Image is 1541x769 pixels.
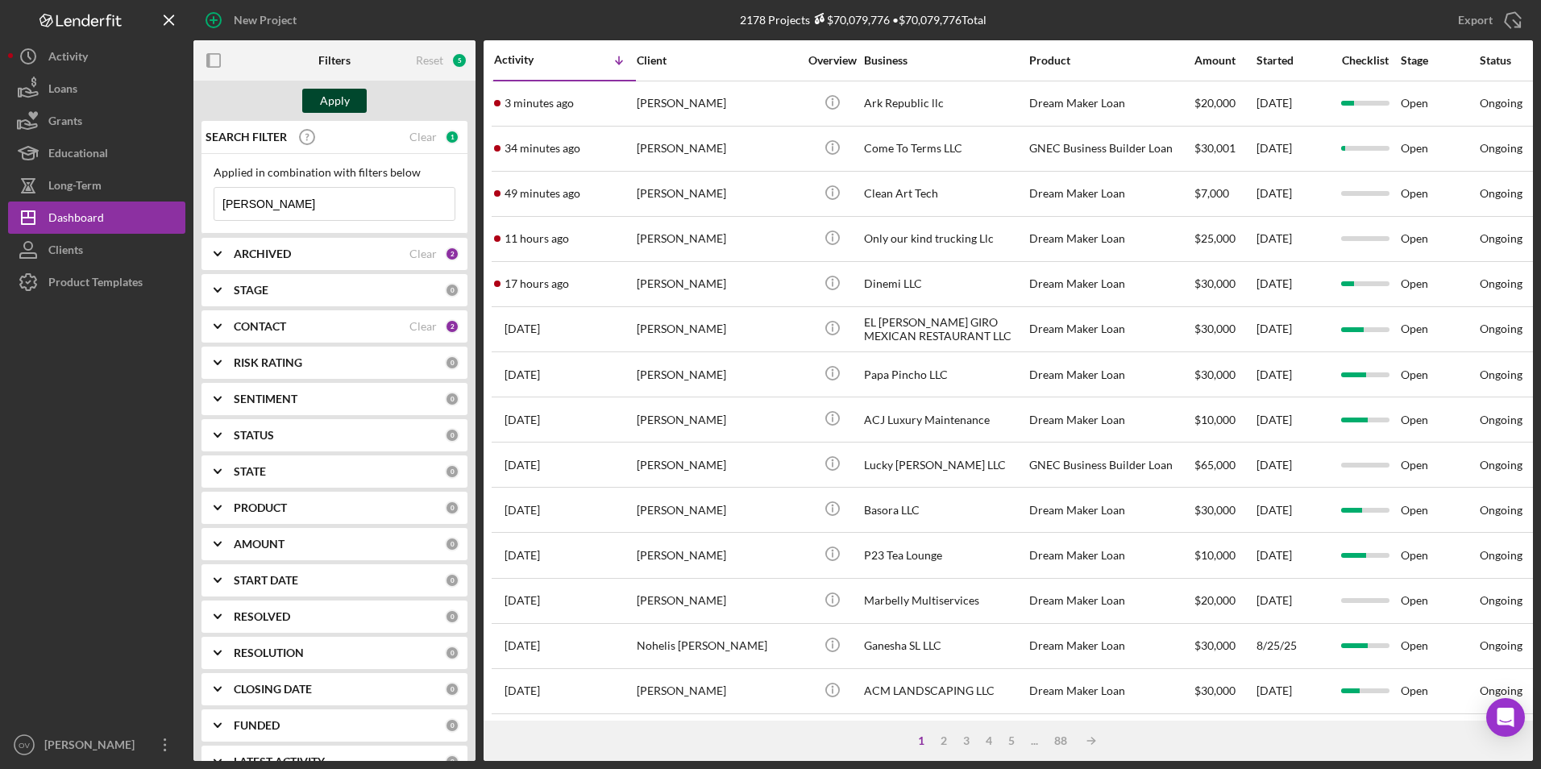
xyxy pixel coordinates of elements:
div: 0 [445,283,459,297]
div: [PERSON_NAME] [40,729,145,765]
div: [DATE] [1256,82,1329,125]
b: STAGE [234,284,268,297]
div: 0 [445,392,459,406]
div: Clients [48,234,83,270]
div: Open [1401,398,1478,441]
div: Client [637,54,798,67]
div: [PERSON_NAME] [637,534,798,576]
div: Basora LLC [864,488,1025,531]
div: [PERSON_NAME] [637,82,798,125]
div: 4 [978,734,1000,747]
div: 5 [451,52,467,69]
div: 0 [445,573,459,588]
div: [DATE] [1256,580,1329,622]
div: Open [1401,625,1478,667]
b: FUNDED [234,719,280,732]
div: Ongoing [1480,639,1522,652]
span: $20,000 [1194,593,1236,607]
div: [DATE] [1256,398,1329,441]
b: SEARCH FILTER [206,131,287,143]
b: ARCHIVED [234,247,291,260]
span: $30,000 [1194,684,1236,697]
div: Ongoing [1480,322,1522,335]
div: New Project [234,4,297,36]
span: $30,000 [1194,276,1236,290]
div: 1 [445,130,459,144]
time: 2025-09-11 15:08 [505,459,540,472]
div: Clean Art Tech [864,173,1025,215]
div: 0 [445,464,459,479]
div: [DATE] [1256,715,1329,758]
div: Ongoing [1480,368,1522,381]
a: Product Templates [8,266,185,298]
div: Open [1401,353,1478,396]
span: $30,000 [1194,322,1236,335]
div: Open [1401,173,1478,215]
div: Ongoing [1480,414,1522,426]
span: $10,000 [1194,548,1236,562]
div: Open [1401,534,1478,576]
div: Amount [1194,54,1255,67]
div: Ark Republic llc [864,82,1025,125]
div: Open [1401,82,1478,125]
div: [PERSON_NAME] [637,353,798,396]
div: [PERSON_NAME] [637,218,798,260]
div: Grants [48,105,82,141]
button: OV[PERSON_NAME] [8,729,185,761]
div: [PERSON_NAME] [637,443,798,486]
a: Long-Term [8,169,185,202]
time: 2025-09-15 11:28 [505,187,580,200]
div: 0 [445,718,459,733]
div: [DATE] [1256,263,1329,306]
div: Dream Maker Loan [1029,218,1190,260]
b: RISK RATING [234,356,302,369]
div: Business [864,54,1025,67]
div: Only our kind trucking Llc [864,218,1025,260]
span: $30,000 [1194,638,1236,652]
span: $30,000 [1194,368,1236,381]
div: Dream Maker Loan [1029,580,1190,622]
button: Educational [8,137,185,169]
div: Clear [409,131,437,143]
div: [DATE] [1256,443,1329,486]
text: OV [19,741,30,750]
b: RESOLVED [234,610,290,623]
div: Dream Maker Loan [1029,670,1190,713]
div: [DATE] [1256,173,1329,215]
div: Ongoing [1480,549,1522,562]
div: Activity [494,53,565,66]
div: Educational [48,137,108,173]
div: Loans [48,73,77,109]
span: $10,000 [1194,413,1236,426]
div: [PERSON_NAME] [637,670,798,713]
div: Pooka [864,715,1025,758]
button: Clients [8,234,185,266]
b: RESOLUTION [234,646,304,659]
div: Checklist [1331,54,1399,67]
div: Nohelis [PERSON_NAME] [637,625,798,667]
div: Open [1401,670,1478,713]
div: 0 [445,537,459,551]
time: 2025-09-11 21:40 [505,368,540,381]
div: Apply [320,89,350,113]
div: Ganesha SL LLC [864,625,1025,667]
div: Open [1401,715,1478,758]
div: Dream Maker Loan [1029,625,1190,667]
div: 2178 Projects • $70,079,776 Total [740,13,986,27]
div: 2 [932,734,955,747]
button: Activity [8,40,185,73]
div: Applied in combination with filters below [214,166,455,179]
div: 0 [445,682,459,696]
time: 2025-09-10 14:38 [505,549,540,562]
div: [DATE] [1256,218,1329,260]
time: 2025-09-15 01:28 [505,232,569,245]
a: Loans [8,73,185,105]
div: Come To Terms LLC [864,127,1025,170]
div: [DATE] [1256,308,1329,351]
div: [PERSON_NAME] [637,263,798,306]
div: [DATE] [1256,488,1329,531]
b: STATE [234,465,266,478]
button: Apply [302,89,367,113]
